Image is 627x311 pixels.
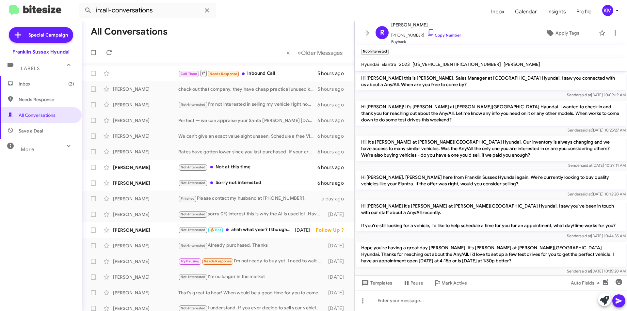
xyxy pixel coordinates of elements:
[571,277,602,289] span: Auto Fields
[282,46,294,59] button: Previous
[178,226,295,234] div: ahhh what year? I thought they discontinued the 650 in [DATE]
[360,277,392,289] span: Templates
[317,101,349,108] div: 6 hours ago
[325,211,349,218] div: [DATE]
[399,61,410,67] span: 2023
[391,21,461,29] span: [PERSON_NAME]
[504,61,540,67] span: [PERSON_NAME]
[580,128,592,132] span: said at
[356,200,626,231] p: Hi [PERSON_NAME] it's [PERSON_NAME] at [PERSON_NAME][GEOGRAPHIC_DATA] Hyundai. I saw you've been ...
[356,242,626,267] p: Hope you're having a great day [PERSON_NAME]! It's [PERSON_NAME] at [PERSON_NAME][GEOGRAPHIC_DATA...
[21,147,34,152] span: More
[325,242,349,249] div: [DATE]
[381,61,396,67] span: Elantra
[325,289,349,296] div: [DATE]
[566,277,607,289] button: Auto Fields
[181,306,206,310] span: Not-Interested
[356,136,626,161] p: Hi! It's [PERSON_NAME] at [PERSON_NAME][GEOGRAPHIC_DATA] Hyundai. Our inventory is always changin...
[301,49,343,56] span: Older Messages
[178,163,317,171] div: Not at this time
[580,92,591,97] span: said at
[178,257,325,265] div: I'm not ready to buy yet. I need to wait for my divorce to be finalized
[113,86,178,92] div: [PERSON_NAME]
[428,277,472,289] button: Mark Active
[391,39,461,45] span: Buyback
[317,133,349,139] div: 6 hours ago
[181,165,206,169] span: Not-Interested
[19,81,74,87] span: Inbox
[178,179,317,187] div: Sorry not interested
[442,277,467,289] span: Mark Active
[113,133,178,139] div: [PERSON_NAME]
[113,227,178,233] div: [PERSON_NAME]
[581,163,592,168] span: said at
[283,46,346,59] nav: Page navigation example
[580,233,591,238] span: said at
[567,233,626,238] span: Sender [DATE] 10:44:35 AM
[178,195,322,202] div: Please contact my husband at [PHONE_NUMBER].
[79,3,216,18] input: Search
[410,277,423,289] span: Pause
[361,49,389,55] small: Not-Interested
[178,210,325,218] div: sorry 0% interest this is why the AI is used lol . Have a great weekend
[597,5,620,16] button: KM
[427,33,461,38] a: Copy Number
[12,49,70,55] div: Franklin Sussex Hyundai
[412,61,501,67] span: [US_VEHICLE_IDENTIFICATION_NUMBER]
[113,195,178,202] div: [PERSON_NAME]
[68,81,74,87] span: (2)
[397,277,428,289] button: Pause
[178,242,325,249] div: Already purchased. Thanks
[178,273,325,281] div: I'm no longer in the market
[113,117,178,124] div: [PERSON_NAME]
[567,92,626,97] span: Sender [DATE] 10:09:19 AM
[567,269,626,273] span: Sender [DATE] 10:35:20 AM
[178,86,317,92] div: check out that company. they have cheap practical unused kitchen equipment
[568,192,626,196] span: Sender [DATE] 10:12:20 AM
[19,112,56,118] span: All Conversations
[113,242,178,249] div: [PERSON_NAME]
[486,2,510,21] span: Inbox
[317,70,349,77] div: 5 hours ago
[181,196,195,201] span: Finished
[113,148,178,155] div: [PERSON_NAME]
[510,2,542,21] a: Calendar
[294,46,346,59] button: Next
[91,26,168,37] h1: All Conversations
[297,49,301,57] span: »
[391,29,461,39] span: [PHONE_NUMBER]
[178,117,317,124] div: Perfect — we can appraise your Santa [PERSON_NAME] [DATE]. Morning (9–11am), midday (12–2pm) or a...
[178,289,325,296] div: That's great to hear! When would be a good time for you to come by and discuss the sale of your T...
[9,27,73,43] a: Special Campaign
[21,66,40,71] span: Labels
[286,49,290,57] span: «
[568,128,626,132] span: Sender [DATE] 10:25:27 AM
[317,164,349,171] div: 6 hours ago
[113,164,178,171] div: [PERSON_NAME]
[317,86,349,92] div: 5 hours ago
[113,274,178,280] div: [PERSON_NAME]
[356,101,626,126] p: Hi [PERSON_NAME]! It's [PERSON_NAME] at [PERSON_NAME][GEOGRAPHIC_DATA] Hyundai. I wanted to check...
[571,2,597,21] span: Profile
[316,227,349,233] div: Follow Up ?
[295,227,316,233] div: [DATE]
[361,61,379,67] span: Hyundai
[181,72,198,76] span: Call Them
[19,96,74,103] span: Needs Response
[181,181,206,185] span: Not-Interested
[113,211,178,218] div: [PERSON_NAME]
[113,258,178,265] div: [PERSON_NAME]
[113,289,178,296] div: [PERSON_NAME]
[19,128,43,134] span: Save a Deal
[568,163,626,168] span: Sender [DATE] 10:29:11 AM
[542,2,571,21] span: Insights
[113,101,178,108] div: [PERSON_NAME]
[178,101,317,108] div: I'm not interested in selling my vehicle right now. Thank you
[355,277,397,289] button: Templates
[580,269,591,273] span: said at
[181,243,206,248] span: Not-Interested
[322,195,349,202] div: a day ago
[181,102,206,107] span: Not-Interested
[555,27,579,39] span: Apply Tags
